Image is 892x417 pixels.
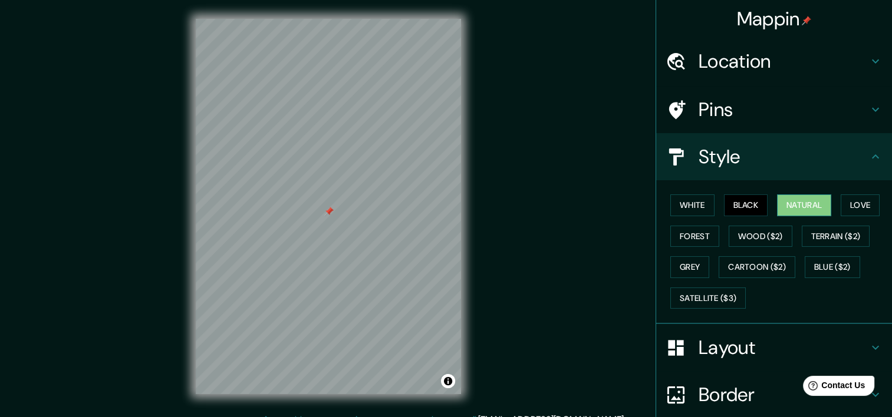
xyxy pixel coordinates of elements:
[699,383,868,406] h4: Border
[802,16,811,25] img: pin-icon.png
[841,194,880,216] button: Love
[670,287,746,309] button: Satellite ($3)
[656,133,892,180] div: Style
[656,324,892,371] div: Layout
[670,226,719,247] button: Forest
[670,256,709,278] button: Grey
[699,49,868,73] h4: Location
[724,194,768,216] button: Black
[699,145,868,168] h4: Style
[777,194,831,216] button: Natural
[656,86,892,133] div: Pins
[656,38,892,85] div: Location
[719,256,795,278] button: Cartoon ($2)
[737,7,812,31] h4: Mappin
[787,371,879,404] iframe: Help widget launcher
[699,336,868,359] h4: Layout
[699,98,868,121] h4: Pins
[805,256,860,278] button: Blue ($2)
[729,226,792,247] button: Wood ($2)
[196,19,461,394] canvas: Map
[670,194,715,216] button: White
[802,226,870,247] button: Terrain ($2)
[441,374,455,388] button: Toggle attribution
